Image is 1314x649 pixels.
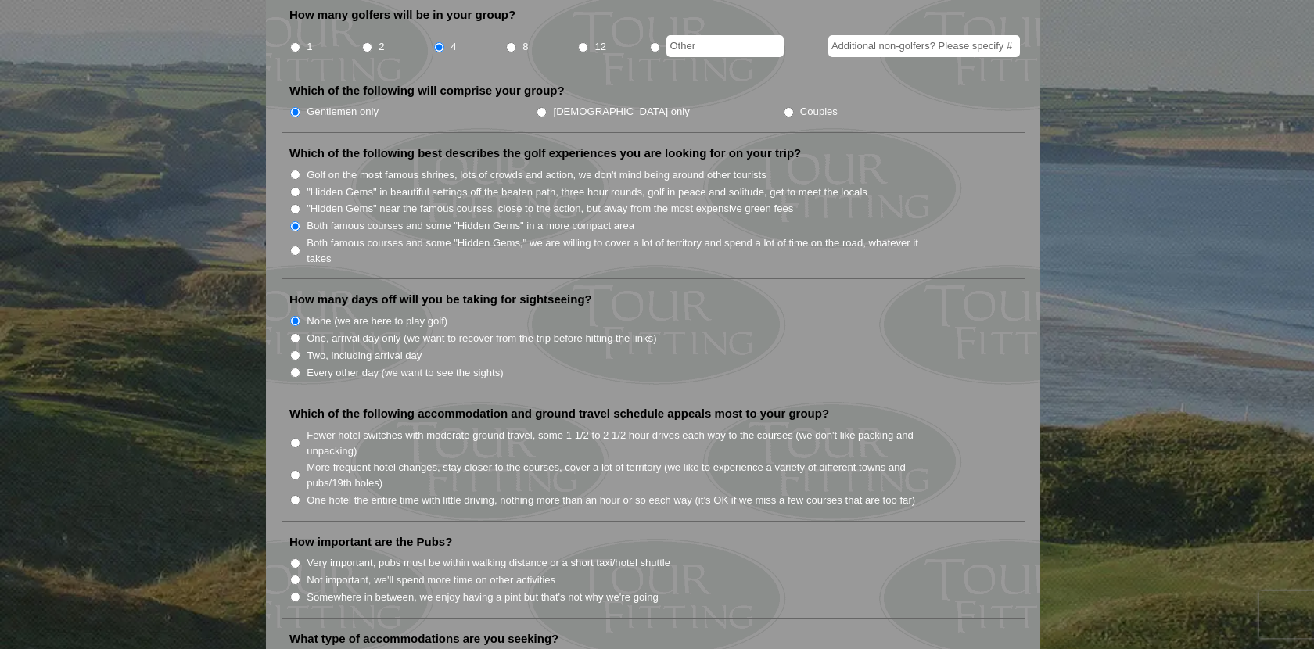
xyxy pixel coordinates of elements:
label: Fewer hotel switches with moderate ground travel, some 1 1/2 to 2 1/2 hour drives each way to the... [307,428,935,458]
label: None (we are here to play golf) [307,314,447,329]
label: Which of the following will comprise your group? [289,83,565,99]
label: "Hidden Gems" in beautiful settings off the beaten path, three hour rounds, golf in peace and sol... [307,185,867,200]
label: 8 [522,39,528,55]
label: Very important, pubs must be within walking distance or a short taxi/hotel shuttle [307,555,670,571]
label: Somewhere in between, we enjoy having a pint but that's not why we're going [307,590,659,605]
label: How important are the Pubs? [289,534,452,550]
input: Additional non-golfers? Please specify # [828,35,1020,57]
label: Two, including arrival day [307,348,422,364]
label: What type of accommodations are you seeking? [289,631,558,647]
label: Which of the following best describes the golf experiences you are looking for on your trip? [289,145,801,161]
label: 12 [594,39,606,55]
label: More frequent hotel changes, stay closer to the courses, cover a lot of territory (we like to exp... [307,460,935,490]
label: Not important, we'll spend more time on other activities [307,572,555,588]
label: 4 [451,39,456,55]
label: Both famous courses and some "Hidden Gems" in a more compact area [307,218,634,234]
input: Other [666,35,784,57]
label: Couples [800,104,838,120]
label: Which of the following accommodation and ground travel schedule appeals most to your group? [289,406,829,421]
label: How many days off will you be taking for sightseeing? [289,292,592,307]
label: One, arrival day only (we want to recover from the trip before hitting the links) [307,331,656,346]
label: Gentlemen only [307,104,379,120]
label: [DEMOGRAPHIC_DATA] only [554,104,690,120]
label: 1 [307,39,312,55]
label: "Hidden Gems" near the famous courses, close to the action, but away from the most expensive gree... [307,201,793,217]
label: Golf on the most famous shrines, lots of crowds and action, we don't mind being around other tour... [307,167,766,183]
label: How many golfers will be in your group? [289,7,515,23]
label: Both famous courses and some "Hidden Gems," we are willing to cover a lot of territory and spend ... [307,235,935,266]
label: Every other day (we want to see the sights) [307,365,503,381]
label: 2 [379,39,384,55]
label: One hotel the entire time with little driving, nothing more than an hour or so each way (it’s OK ... [307,493,915,508]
